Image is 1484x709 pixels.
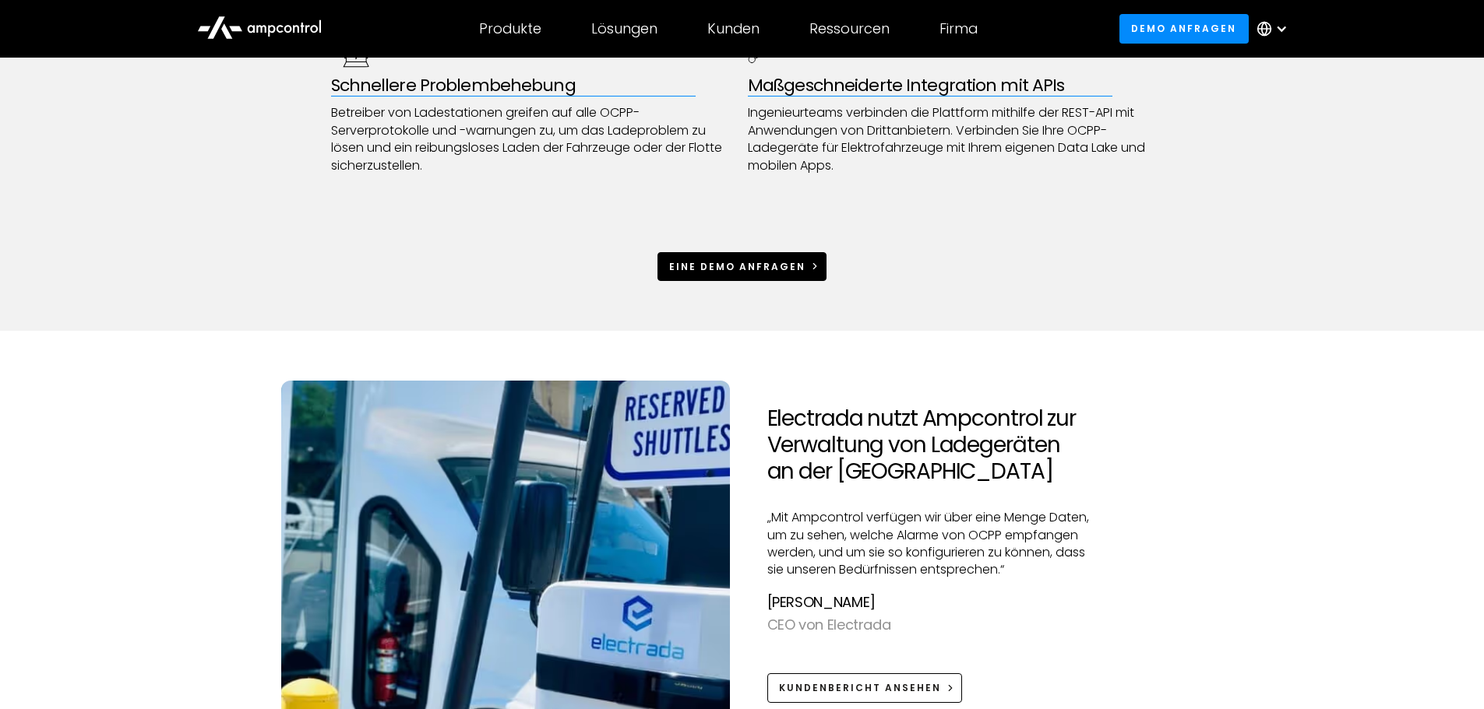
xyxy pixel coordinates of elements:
[707,20,760,37] div: Kunden
[767,591,1102,614] div: [PERSON_NAME]
[591,20,657,37] div: Lösungen
[669,260,805,274] div: Eine Demo anfragen
[767,405,1102,484] h2: Electrada nutzt Ampcontrol zur Verwaltung von Ladegeräten an der [GEOGRAPHIC_DATA]
[779,681,941,695] div: Kundenbericht ansehen
[1119,14,1249,43] a: Demo anfragen
[939,20,978,37] div: Firma
[331,75,737,96] h3: Schnellere Problembehebung
[748,75,1154,96] h3: Maßgeschneiderte Integration mit APIs
[479,20,541,37] div: Produkte
[331,104,737,174] p: Betreiber von Ladestationen greifen auf alle OCPP-Serverprotokolle und -warnungen zu, um das Lade...
[767,509,1102,579] p: „Mit Ampcontrol verfügen wir über eine Menge Daten, um zu sehen, welche Alarme von OCPP empfangen...
[767,614,1102,637] div: CEO von Electrada
[809,20,890,37] div: Ressourcen
[767,673,963,702] a: Kundenbericht ansehen
[748,104,1154,174] p: Ingenieurteams verbinden die Plattform mithilfe der REST-API mit Anwendungen von Drittanbietern. ...
[657,252,827,281] a: Eine Demo anfragen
